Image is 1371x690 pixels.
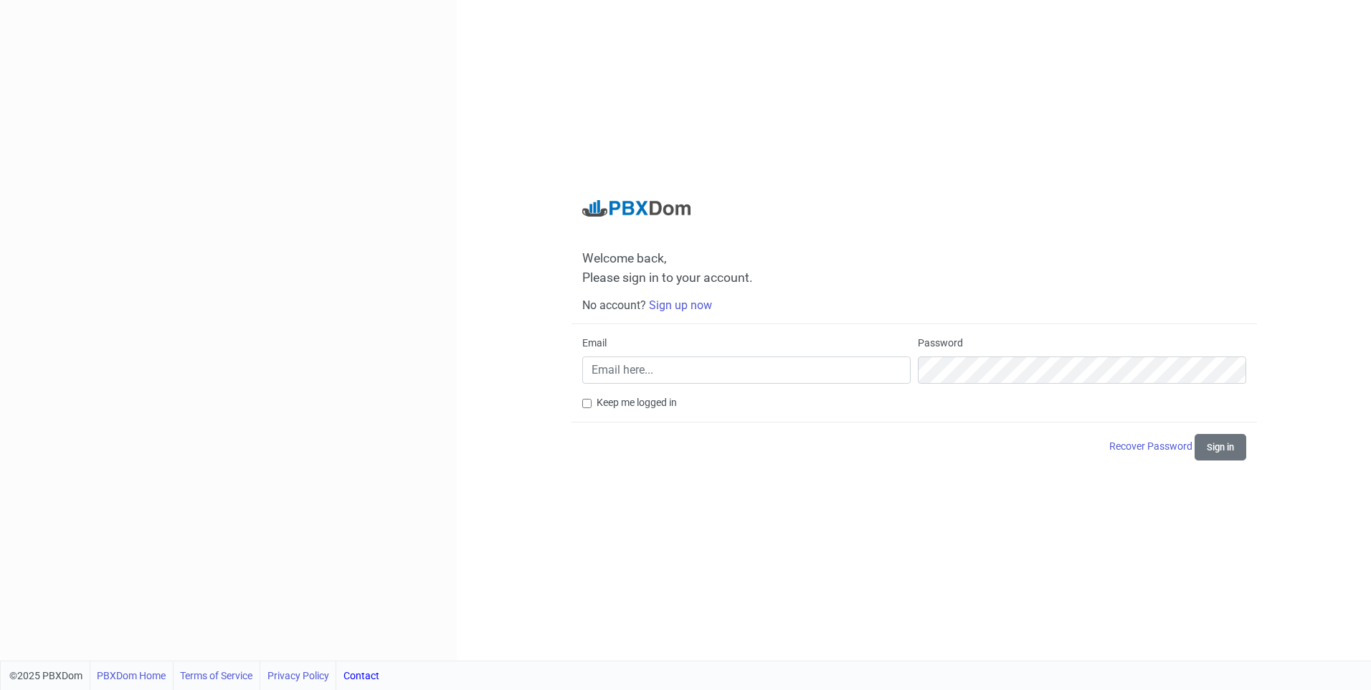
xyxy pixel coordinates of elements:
div: ©2025 PBXDom [9,661,379,690]
a: Terms of Service [180,661,252,690]
a: Recover Password [1109,440,1195,452]
a: Contact [343,661,379,690]
a: Sign up now [649,298,712,312]
a: Privacy Policy [267,661,329,690]
input: Email here... [582,356,911,384]
label: Password [918,336,963,351]
label: Email [582,336,607,351]
span: Welcome back, [582,251,1246,266]
a: PBXDom Home [97,661,166,690]
button: Sign in [1195,434,1246,460]
span: Please sign in to your account. [582,270,753,285]
label: Keep me logged in [597,395,677,410]
h6: No account? [582,298,1246,312]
